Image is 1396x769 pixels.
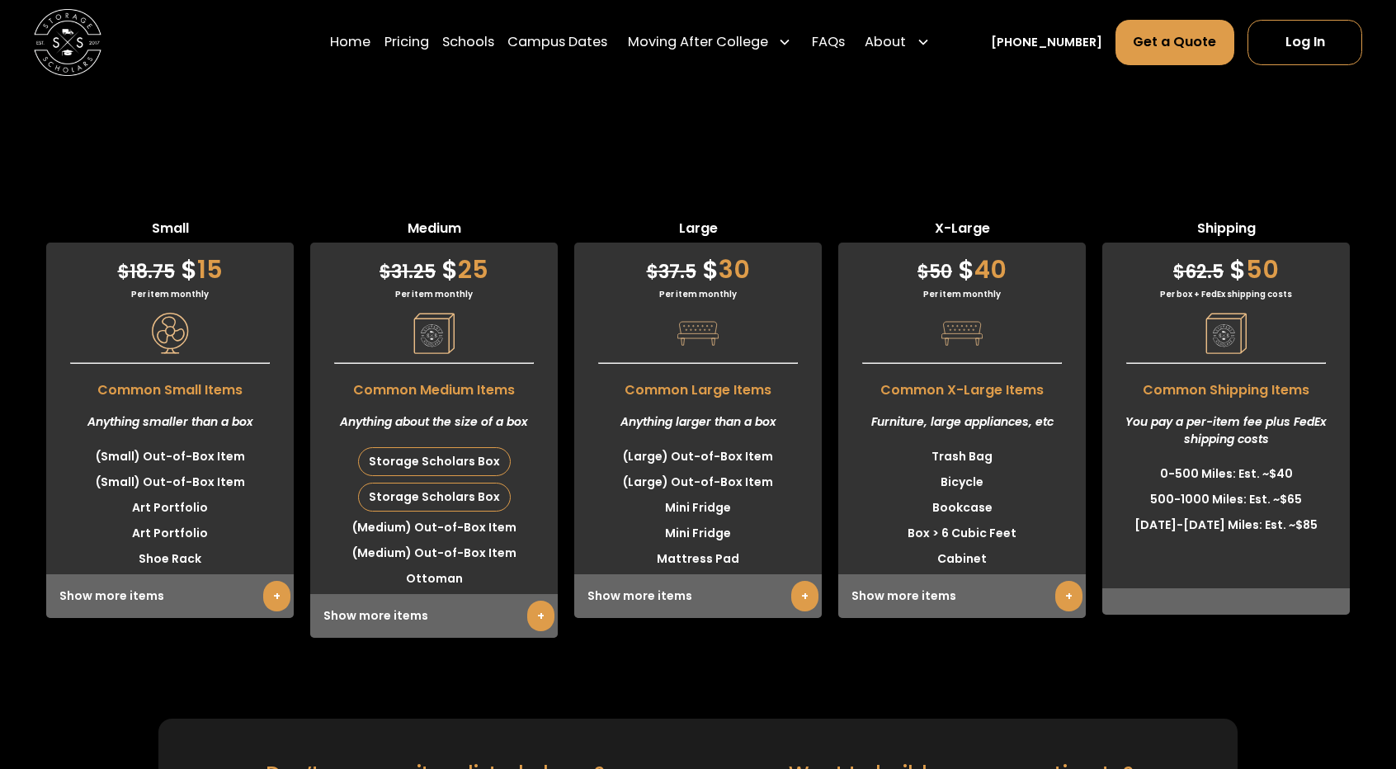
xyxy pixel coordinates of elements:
[310,288,558,300] div: Per item monthly
[413,313,455,354] img: Pricing Category Icon
[527,601,554,631] a: +
[574,469,822,495] li: (Large) Out-of-Box Item
[1102,219,1350,243] span: Shipping
[677,313,719,354] img: Pricing Category Icon
[1205,313,1247,354] img: Pricing Category Icon
[628,32,768,53] div: Moving After College
[46,495,294,521] li: Art Portfolio
[917,259,929,285] span: $
[46,546,294,572] li: Shoe Rack
[310,372,558,400] span: Common Medium Items
[574,444,822,469] li: (Large) Out-of-Box Item
[647,259,658,285] span: $
[310,515,558,540] li: (Medium) Out-of-Box Item
[838,546,1086,572] li: Cabinet
[1247,20,1362,65] a: Log In
[380,259,391,285] span: $
[1102,400,1350,461] div: You pay a per-item fee plus FedEx shipping costs
[1102,461,1350,487] li: 0-500 Miles: Est. ~$40
[310,219,558,243] span: Medium
[865,32,906,53] div: About
[574,521,822,546] li: Mini Fridge
[46,574,294,618] div: Show more items
[181,252,197,287] span: $
[941,313,983,354] img: Pricing Category Icon
[34,8,101,76] img: Storage Scholars main logo
[574,372,822,400] span: Common Large Items
[46,372,294,400] span: Common Small Items
[991,33,1102,50] a: [PHONE_NUMBER]
[1102,487,1350,512] li: 500-1000 Miles: Est. ~$65
[838,372,1086,400] span: Common X-Large Items
[838,400,1086,444] div: Furniture, large appliances, etc
[838,574,1086,618] div: Show more items
[958,252,974,287] span: $
[574,400,822,444] div: Anything larger than a box
[574,288,822,300] div: Per item monthly
[574,495,822,521] li: Mini Fridge
[1173,259,1185,285] span: $
[838,521,1086,546] li: Box > 6 Cubic Feet
[838,469,1086,495] li: Bicycle
[1115,20,1234,65] a: Get a Quote
[46,243,294,288] div: 15
[310,594,558,638] div: Show more items
[507,18,607,65] a: Campus Dates
[46,400,294,444] div: Anything smaller than a box
[647,259,696,285] span: 37.5
[858,18,936,65] div: About
[574,219,822,243] span: Large
[838,495,1086,521] li: Bookcase
[441,252,458,287] span: $
[118,259,130,285] span: $
[384,18,429,65] a: Pricing
[838,243,1086,288] div: 40
[46,521,294,546] li: Art Portfolio
[46,219,294,243] span: Small
[574,574,822,618] div: Show more items
[149,313,191,354] img: Pricing Category Icon
[621,18,799,65] div: Moving After College
[310,243,558,288] div: 25
[1055,581,1082,611] a: +
[46,288,294,300] div: Per item monthly
[118,259,175,285] span: 18.75
[310,400,558,444] div: Anything about the size of a box
[442,18,494,65] a: Schools
[359,484,510,511] div: Storage Scholars Box
[1173,259,1224,285] span: 62.5
[791,581,818,611] a: +
[1102,372,1350,400] span: Common Shipping Items
[34,8,101,76] a: home
[1102,288,1350,300] div: Per box + FedEx shipping costs
[838,444,1086,469] li: Trash Bag
[310,540,558,566] li: (Medium) Out-of-Box Item
[263,581,290,611] a: +
[574,546,822,572] li: Mattress Pad
[46,444,294,469] li: (Small) Out-of-Box Item
[838,288,1086,300] div: Per item monthly
[1229,252,1246,287] span: $
[330,18,370,65] a: Home
[1102,512,1350,538] li: [DATE]-[DATE] Miles: Est. ~$85
[917,259,952,285] span: 50
[702,252,719,287] span: $
[359,448,510,475] div: Storage Scholars Box
[574,243,822,288] div: 30
[1102,243,1350,288] div: 50
[46,469,294,495] li: (Small) Out-of-Box Item
[838,219,1086,243] span: X-Large
[380,259,436,285] span: 31.25
[310,566,558,592] li: Ottoman
[812,18,845,65] a: FAQs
